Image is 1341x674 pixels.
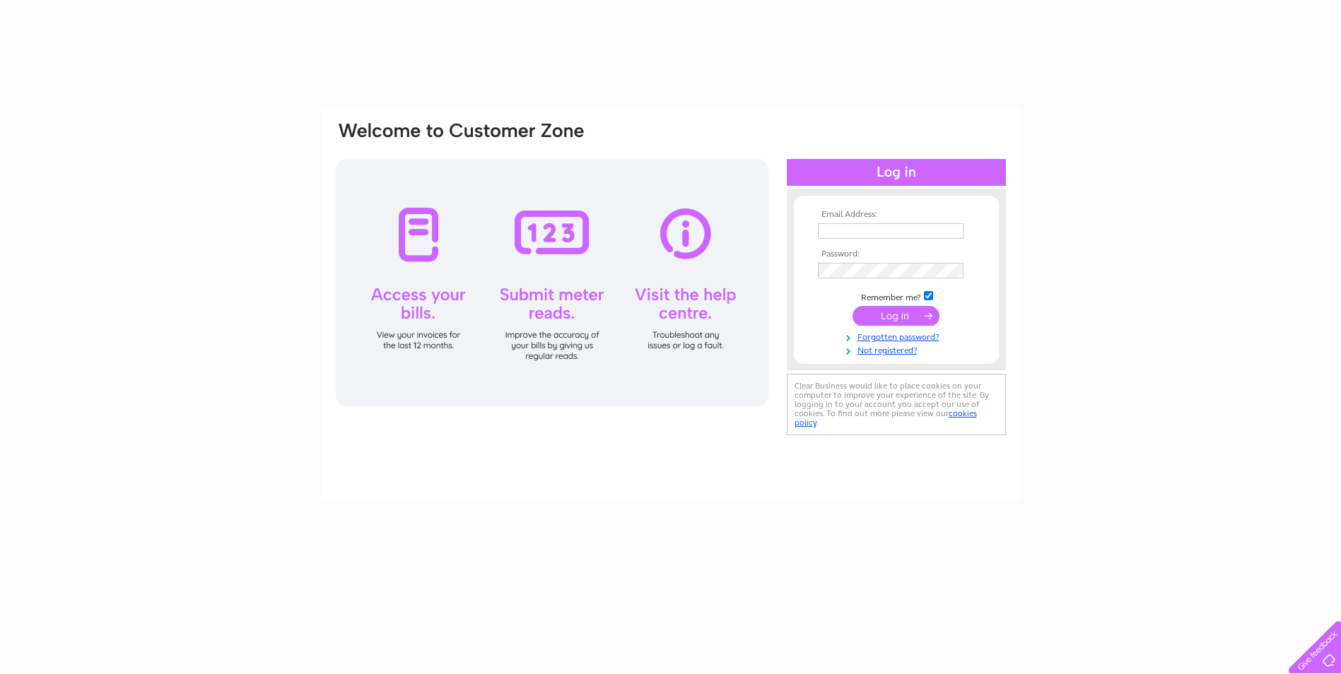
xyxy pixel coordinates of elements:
[814,210,978,220] th: Email Address:
[787,374,1006,435] div: Clear Business would like to place cookies on your computer to improve your experience of the sit...
[853,306,939,326] input: Submit
[818,329,978,343] a: Forgotten password?
[814,289,978,303] td: Remember me?
[818,343,978,356] a: Not registered?
[814,249,978,259] th: Password:
[795,408,977,427] a: cookies policy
